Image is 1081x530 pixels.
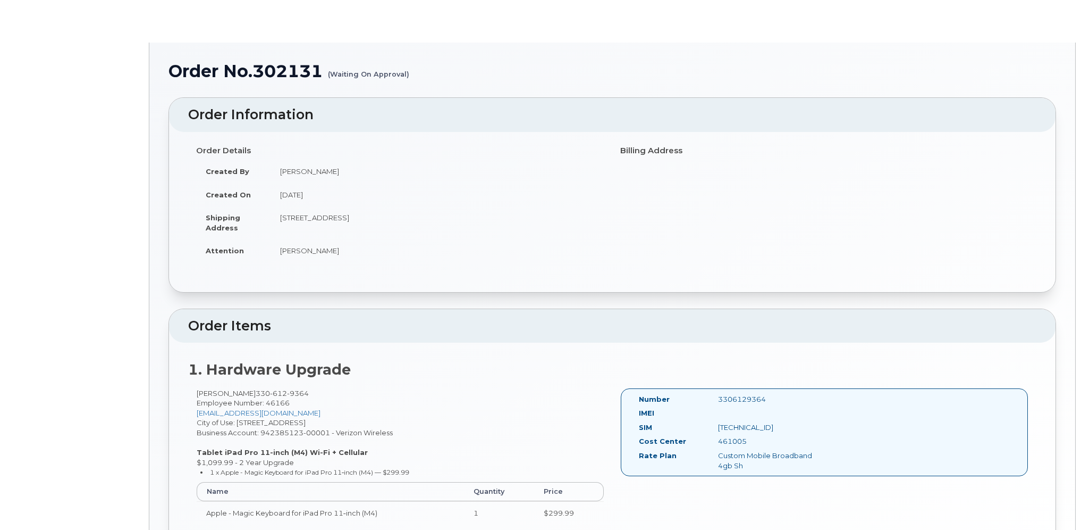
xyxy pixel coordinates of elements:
[464,482,534,501] th: Quantity
[210,468,409,476] small: 1 x Apple - Magic Keyboard for iPad Pro 11‑inch (M4) — $299.99
[188,361,351,378] strong: 1. Hardware Upgrade
[256,389,309,397] span: 330
[206,246,244,255] strong: Attention
[196,146,604,155] h4: Order Details
[271,206,604,239] td: [STREET_ADDRESS]
[710,423,821,433] div: [TECHNICAL_ID]
[270,389,287,397] span: 612
[197,448,368,457] strong: Tablet iPad Pro 11-inch (M4) Wi-Fi + Cellular
[534,482,604,501] th: Price
[197,409,320,417] a: [EMAIL_ADDRESS][DOMAIN_NAME]
[271,160,604,183] td: [PERSON_NAME]
[197,501,464,525] td: Apple - Magic Keyboard for iPad Pro 11‑inch (M4)
[188,107,1036,122] h2: Order Information
[710,394,821,404] div: 3306129364
[188,319,1036,334] h2: Order Items
[639,436,686,446] label: Cost Center
[271,239,604,262] td: [PERSON_NAME]
[206,191,251,199] strong: Created On
[639,423,652,433] label: SIM
[197,399,290,407] span: Employee Number: 46166
[534,501,604,525] td: $299.99
[287,389,309,397] span: 9364
[639,408,654,418] label: IMEI
[620,146,1028,155] h4: Billing Address
[206,167,249,176] strong: Created By
[639,451,677,461] label: Rate Plan
[464,501,534,525] td: 1
[710,451,821,470] div: Custom Mobile Broadband 4gb Sh
[328,62,409,78] small: (Waiting On Approval)
[710,436,821,446] div: 461005
[206,213,240,232] strong: Shipping Address
[168,62,1056,80] h1: Order No.302131
[271,183,604,206] td: [DATE]
[197,482,464,501] th: Name
[639,394,670,404] label: Number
